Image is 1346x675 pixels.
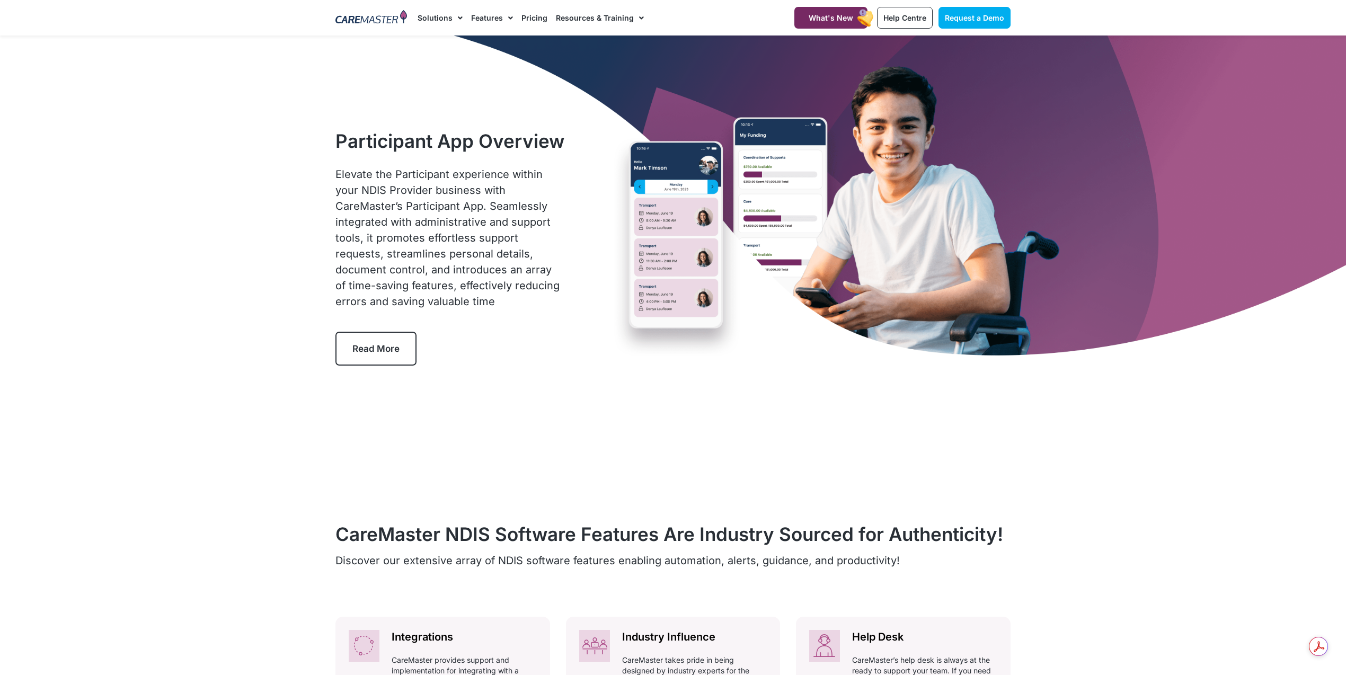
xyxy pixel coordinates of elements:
[809,13,853,22] span: What's New
[945,13,1004,22] span: Request a Demo
[392,630,537,644] h2: Integrations
[349,630,379,662] img: CareMaster NDIS CRM ensures seamless work integration with Xero and MYOB, optimising financial ma...
[622,630,767,644] h2: Industry Influence
[335,332,417,366] a: Read More
[335,554,900,567] span: Discover our extensive array of NDIS software features enabling automation, alerts, guidance, and...
[335,130,565,152] h1: Participant App Overview
[794,7,867,29] a: What's New
[852,630,997,644] h2: Help Desk
[877,7,933,29] a: Help Centre
[883,13,926,22] span: Help Centre
[335,10,407,26] img: CareMaster Logo
[809,630,840,662] img: Help Desk aids CareMaster NDIS software, including admin and app features.
[352,343,400,354] span: Read More
[335,523,1011,545] h2: CareMaster NDIS Software Features Are Industry Sourced for Authenticity!
[335,168,560,308] span: Elevate the Participant experience within your NDIS Provider business with CareMaster’s Participa...
[938,7,1011,29] a: Request a Demo
[579,630,610,662] img: Industry-informed, CareMaster NDIS CRM integrates NDIS Support Worker and Participant Apps, showc...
